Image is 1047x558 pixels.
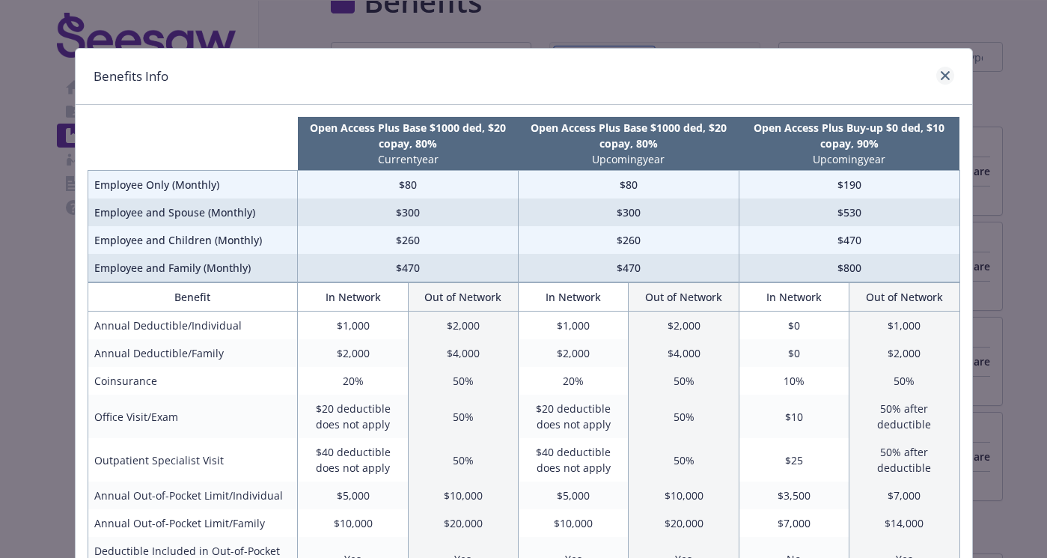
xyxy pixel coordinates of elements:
[849,339,959,367] td: $2,000
[298,509,408,537] td: $10,000
[522,120,736,151] p: Open Access Plus Base $1000 ded, $20 copay, 80%
[408,509,518,537] td: $20,000
[742,120,956,151] p: Open Access Plus Buy-up $0 ded, $10 copay, 90%
[301,151,516,167] p: Current year
[298,226,519,254] td: $260
[629,395,739,438] td: 50%
[739,283,849,312] th: In Network
[408,339,518,367] td: $4,000
[739,509,849,537] td: $7,000
[519,395,629,438] td: $20 deductible does not apply
[301,120,516,151] p: Open Access Plus Base $1000 ded, $20 copay, 80%
[298,171,519,199] td: $80
[742,151,956,167] p: Upcoming year
[408,312,518,340] td: $2,000
[849,482,959,509] td: $7,000
[298,283,408,312] th: In Network
[88,367,298,395] td: Coinsurance
[629,509,739,537] td: $20,000
[629,312,739,340] td: $2,000
[408,438,518,482] td: 50%
[519,171,739,199] td: $80
[519,198,739,226] td: $300
[298,254,519,282] td: $470
[849,312,959,340] td: $1,000
[88,312,298,340] td: Annual Deductible/Individual
[739,171,959,199] td: $190
[849,367,959,395] td: 50%
[519,339,629,367] td: $2,000
[298,339,408,367] td: $2,000
[88,438,298,482] td: Outpatient Specialist Visit
[629,482,739,509] td: $10,000
[298,367,408,395] td: 20%
[739,482,849,509] td: $3,500
[94,67,168,86] h1: Benefits Info
[298,395,408,438] td: $20 deductible does not apply
[408,482,518,509] td: $10,000
[629,367,739,395] td: 50%
[739,395,849,438] td: $10
[298,198,519,226] td: $300
[849,283,959,312] th: Out of Network
[88,339,298,367] td: Annual Deductible/Family
[88,283,298,312] th: Benefit
[519,482,629,509] td: $5,000
[408,367,518,395] td: 50%
[936,67,954,85] a: close
[298,438,408,482] td: $40 deductible does not apply
[88,198,298,226] td: Employee and Spouse (Monthly)
[629,438,739,482] td: 50%
[519,226,739,254] td: $260
[519,283,629,312] th: In Network
[298,312,408,340] td: $1,000
[849,438,959,482] td: 50% after deductible
[849,395,959,438] td: 50% after deductible
[88,395,298,438] td: Office Visit/Exam
[88,171,298,199] td: Employee Only (Monthly)
[88,117,298,171] th: intentionally left blank
[408,283,518,312] th: Out of Network
[849,509,959,537] td: $14,000
[298,482,408,509] td: $5,000
[88,254,298,282] td: Employee and Family (Monthly)
[739,339,849,367] td: $0
[739,198,959,226] td: $530
[739,254,959,282] td: $800
[519,438,629,482] td: $40 deductible does not apply
[88,509,298,537] td: Annual Out-of-Pocket Limit/Family
[522,151,736,167] p: Upcoming year
[88,482,298,509] td: Annual Out-of-Pocket Limit/Individual
[519,367,629,395] td: 20%
[519,312,629,340] td: $1,000
[519,254,739,282] td: $470
[739,367,849,395] td: 10%
[88,226,298,254] td: Employee and Children (Monthly)
[739,438,849,482] td: $25
[739,312,849,340] td: $0
[629,339,739,367] td: $4,000
[519,509,629,537] td: $10,000
[629,283,739,312] th: Out of Network
[408,395,518,438] td: 50%
[739,226,959,254] td: $470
